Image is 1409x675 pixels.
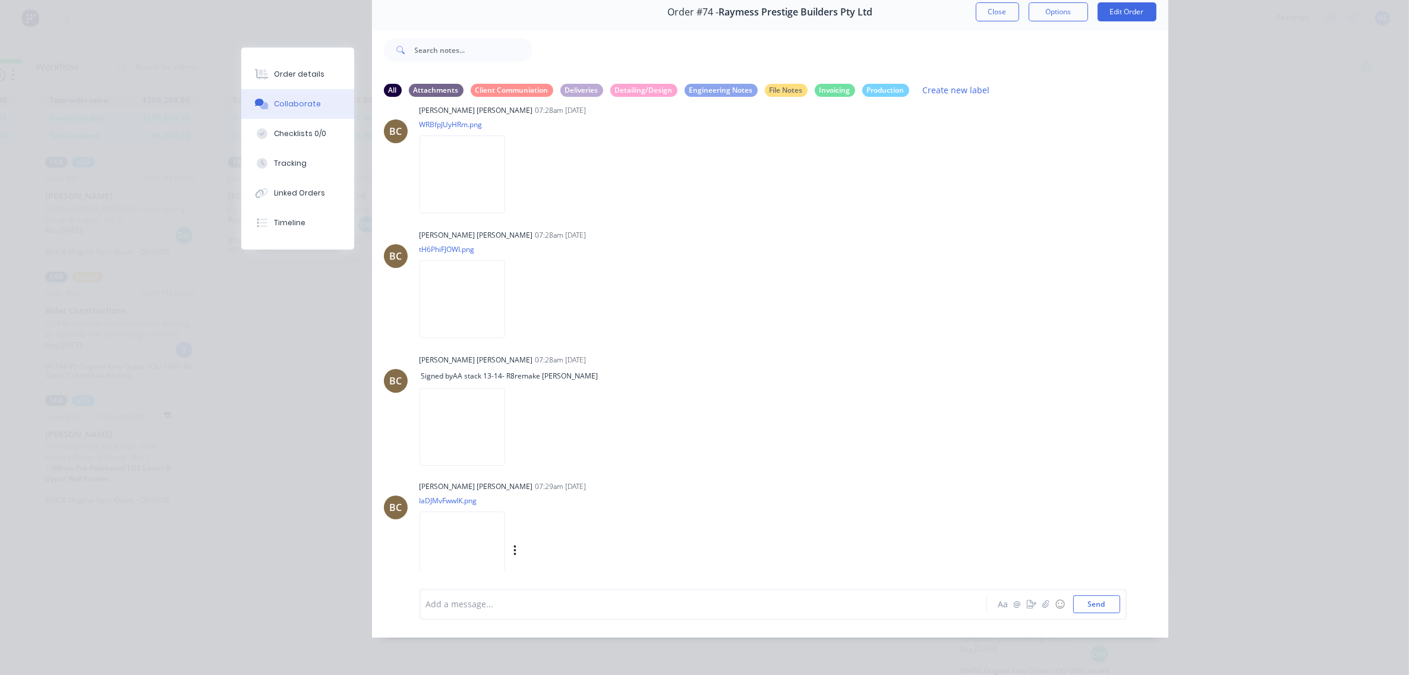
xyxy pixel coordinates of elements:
[420,119,517,130] p: WRBfpJUyHRm.png
[420,105,533,116] div: [PERSON_NAME] [PERSON_NAME]
[241,178,354,208] button: Linked Orders
[420,244,517,254] p: tH6PhiFJOWI.png
[420,481,533,492] div: [PERSON_NAME] [PERSON_NAME]
[1098,2,1156,21] button: Edit Order
[420,371,600,381] span: Signed by AA stack 13-14- R8remake [PERSON_NAME]
[535,105,587,116] div: 07:28am [DATE]
[274,128,326,139] div: Checklists 0/0
[409,84,464,97] div: Attachments
[241,59,354,89] button: Order details
[916,82,996,98] button: Create new label
[420,230,533,241] div: [PERSON_NAME] [PERSON_NAME]
[976,2,1019,21] button: Close
[415,38,532,62] input: Search notes...
[535,481,587,492] div: 07:29am [DATE]
[560,84,603,97] div: Deliveries
[815,84,855,97] div: Invoicing
[274,217,305,228] div: Timeline
[1029,2,1088,21] button: Options
[610,84,677,97] div: Detailing/Design
[274,158,307,169] div: Tracking
[996,597,1010,611] button: Aa
[535,355,587,365] div: 07:28am [DATE]
[241,89,354,119] button: Collaborate
[765,84,808,97] div: File Notes
[685,84,758,97] div: Engineering Notes
[241,149,354,178] button: Tracking
[389,374,402,388] div: BC
[1053,597,1067,611] button: ☺
[274,188,325,198] div: Linked Orders
[1010,597,1025,611] button: @
[420,355,533,365] div: [PERSON_NAME] [PERSON_NAME]
[241,119,354,149] button: Checklists 0/0
[384,84,402,97] div: All
[389,124,402,138] div: BC
[718,7,872,18] span: Raymess Prestige Builders Pty Ltd
[241,208,354,238] button: Timeline
[535,230,587,241] div: 07:28am [DATE]
[274,99,321,109] div: Collaborate
[471,84,553,97] div: Client Communiation
[420,496,638,506] p: IaDJMvFwwlK.png
[862,84,909,97] div: Production
[389,500,402,515] div: BC
[274,69,324,80] div: Order details
[667,7,718,18] span: Order #74 -
[1073,595,1120,613] button: Send
[389,249,402,263] div: BC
